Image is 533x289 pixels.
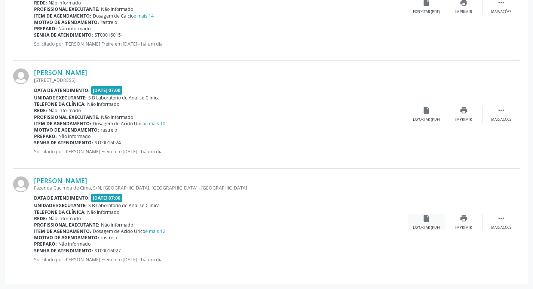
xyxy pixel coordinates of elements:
b: Unidade executante: [34,202,87,209]
b: Rede: [34,215,47,222]
b: Unidade executante: [34,95,87,101]
b: Item de agendamento: [34,120,91,127]
b: Data de atendimento: [34,87,90,93]
div: Exportar (PDF) [413,117,440,122]
b: Telefone da clínica: [34,209,86,215]
span: Não informado [101,6,133,12]
span: Não informado [58,133,91,139]
span: Não informado [101,222,133,228]
b: Preparo: [34,133,57,139]
a: [PERSON_NAME] [34,176,87,185]
i:  [497,106,505,114]
b: Preparo: [34,241,57,247]
span: rastreio [101,19,117,25]
p: Solicitado por [PERSON_NAME] Freire em [DATE] - há um dia [34,41,408,47]
span: Não informado [49,215,81,222]
span: S B Laboratorio de Analise Clinica [88,202,160,209]
b: Item de agendamento: [34,228,91,234]
div: Fazenda Cacimba de Cima, S/N, [GEOGRAPHIC_DATA], [GEOGRAPHIC_DATA] - [GEOGRAPHIC_DATA] [34,185,408,191]
b: Data de atendimento: [34,195,90,201]
b: Preparo: [34,25,57,32]
span: Dosagem de Calcio [93,13,154,19]
span: rastreio [101,234,117,241]
span: Não informado [58,241,91,247]
i: print [460,214,468,222]
span: ST00016027 [95,248,121,254]
span: Não informado [87,209,119,215]
div: Imprimir [455,117,472,122]
div: Mais ações [491,117,511,122]
b: Motivo de agendamento: [34,19,99,25]
p: Solicitado por [PERSON_NAME] Freire em [DATE] - há um dia [34,148,408,155]
img: img [13,68,29,84]
span: Não informado [87,101,119,107]
span: S B Laboratorio de Analise Clinica [88,95,160,101]
b: Senha de atendimento: [34,32,93,38]
div: Imprimir [455,9,472,15]
b: Senha de atendimento: [34,139,93,146]
span: ST00016015 [95,32,121,38]
span: Não informado [49,107,81,114]
div: [STREET_ADDRESS] [34,77,408,83]
b: Profissional executante: [34,6,99,12]
b: Item de agendamento: [34,13,91,19]
div: Mais ações [491,9,511,15]
a: e mais 12 [145,228,165,234]
b: Profissional executante: [34,222,99,228]
b: Senha de atendimento: [34,248,93,254]
span: [DATE] 07:00 [91,194,123,202]
span: Dosagem de Acido Urico [93,228,165,234]
b: Rede: [34,107,47,114]
i: insert_drive_file [422,214,431,222]
b: Motivo de agendamento: [34,127,99,133]
p: Solicitado por [PERSON_NAME] Freire em [DATE] - há um dia [34,256,408,263]
span: Não informado [58,25,91,32]
b: Profissional executante: [34,114,99,120]
div: Exportar (PDF) [413,9,440,15]
a: e mais 14 [134,13,154,19]
div: Exportar (PDF) [413,225,440,230]
i: insert_drive_file [422,106,431,114]
div: Mais ações [491,225,511,230]
i:  [497,214,505,222]
i: print [460,106,468,114]
b: Telefone da clínica: [34,101,86,107]
span: ST00016024 [95,139,121,146]
span: Não informado [101,114,133,120]
a: e mais 10 [145,120,165,127]
div: Imprimir [455,225,472,230]
img: img [13,176,29,192]
span: Dosagem de Acido Urico [93,120,165,127]
a: [PERSON_NAME] [34,68,87,77]
span: rastreio [101,127,117,133]
b: Motivo de agendamento: [34,234,99,241]
span: [DATE] 07:00 [91,86,123,95]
